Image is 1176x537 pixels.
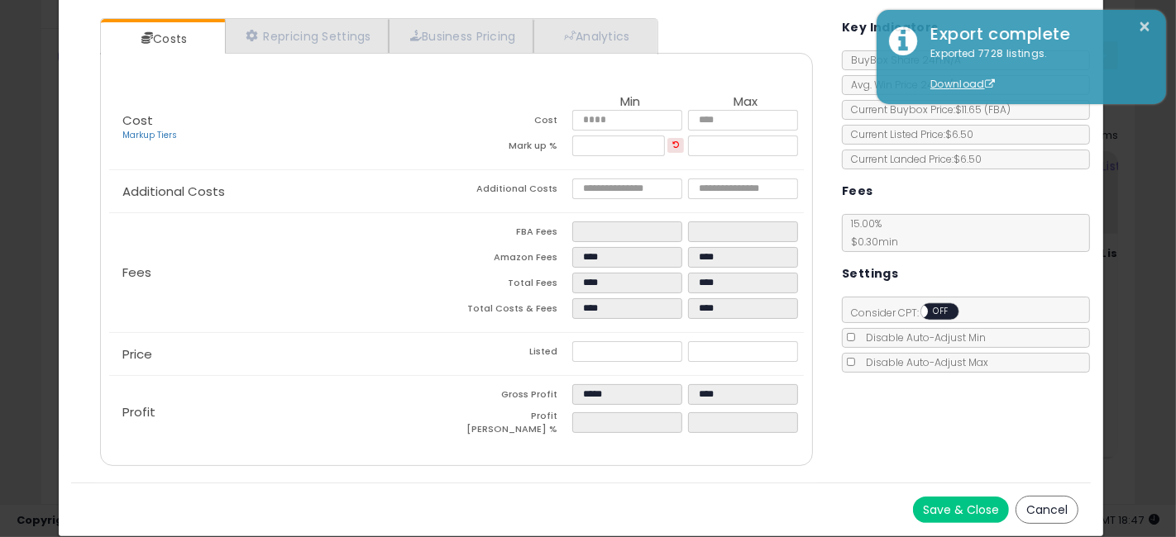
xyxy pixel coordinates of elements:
[858,330,986,345] span: Disable Auto-Adjust Min
[843,216,898,249] span: 15.00 %
[457,384,572,410] td: Gross Profit
[842,17,939,38] h5: Key Indicators
[572,95,688,110] th: Min
[913,497,1009,523] button: Save & Close
[1139,17,1152,37] button: ×
[101,22,223,55] a: Costs
[984,102,1011,116] span: ( FBA )
[1016,496,1078,524] button: Cancel
[457,273,572,298] td: Total Fees
[843,78,959,92] span: Avg. Win Price 24h: N/A
[955,102,1011,116] span: $11.65
[842,181,873,202] h5: Fees
[389,19,533,53] a: Business Pricing
[457,247,572,273] td: Amazon Fees
[457,178,572,204] td: Additional Costs
[929,305,955,319] span: OFF
[457,341,572,367] td: Listed
[918,22,1154,46] div: Export complete
[109,348,457,361] p: Price
[457,221,572,247] td: FBA Fees
[842,264,898,284] h5: Settings
[918,46,1154,93] div: Exported 7728 listings.
[858,355,988,369] span: Disable Auto-Adjust Max
[457,410,572,440] td: Profit [PERSON_NAME] %
[930,77,995,91] a: Download
[843,127,973,141] span: Current Listed Price: $6.50
[457,135,572,161] td: Mark up %
[109,114,457,142] p: Cost
[843,53,961,67] span: BuyBox Share 24h: N/A
[843,235,898,249] span: $0.30 min
[122,129,177,141] a: Markup Tiers
[457,110,572,135] td: Cost
[533,19,656,53] a: Analytics
[225,19,389,53] a: Repricing Settings
[457,298,572,324] td: Total Costs & Fees
[109,266,457,279] p: Fees
[843,152,982,166] span: Current Landed Price: $6.50
[109,406,457,419] p: Profit
[843,102,1011,116] span: Current Buybox Price:
[843,306,981,320] span: Consider CPT:
[109,185,457,198] p: Additional Costs
[688,95,804,110] th: Max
